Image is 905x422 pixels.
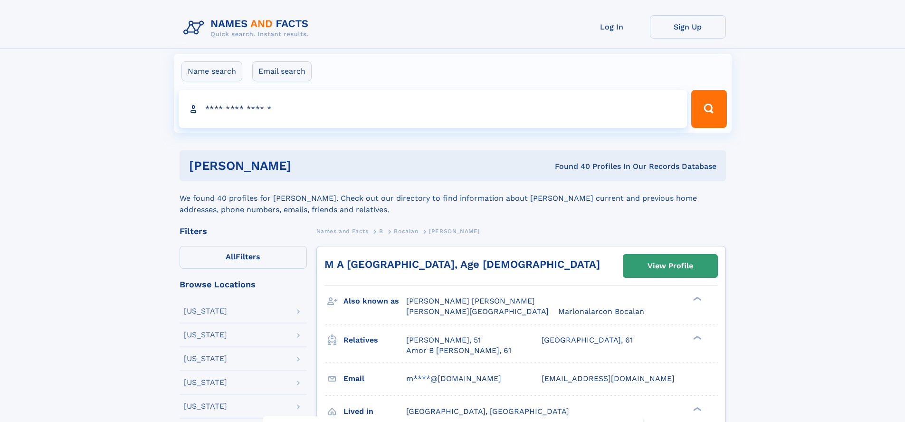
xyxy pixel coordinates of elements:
div: [US_STATE] [184,355,227,363]
div: ❯ [691,406,702,412]
h1: [PERSON_NAME] [189,160,423,172]
div: View Profile [648,255,693,277]
button: Search Button [691,90,726,128]
a: Bocalan [394,225,418,237]
label: Filters [180,246,307,269]
div: Filters [180,227,307,236]
span: [PERSON_NAME][GEOGRAPHIC_DATA] [406,307,549,316]
div: [US_STATE] [184,331,227,339]
h3: Relatives [343,332,406,348]
input: search input [179,90,687,128]
span: Marlonalarcon Bocalan [558,307,644,316]
span: Bocalan [394,228,418,235]
div: Found 40 Profiles In Our Records Database [423,161,716,172]
span: [PERSON_NAME] [PERSON_NAME] [406,296,535,305]
div: We found 40 profiles for [PERSON_NAME]. Check out our directory to find information about [PERSON... [180,181,726,216]
div: [US_STATE] [184,402,227,410]
a: [PERSON_NAME], 51 [406,335,481,345]
div: Browse Locations [180,280,307,289]
span: B [379,228,383,235]
h3: Email [343,371,406,387]
a: Log In [574,15,650,39]
div: [US_STATE] [184,379,227,386]
span: [PERSON_NAME] [429,228,480,235]
a: [GEOGRAPHIC_DATA], 61 [542,335,633,345]
span: [EMAIL_ADDRESS][DOMAIN_NAME] [542,374,675,383]
div: ❯ [691,334,702,341]
img: Logo Names and Facts [180,15,316,41]
div: ❯ [691,296,702,302]
h3: Also known as [343,293,406,309]
a: B [379,225,383,237]
a: M A [GEOGRAPHIC_DATA], Age [DEMOGRAPHIC_DATA] [324,258,600,270]
a: Amor B [PERSON_NAME], 61 [406,345,511,356]
a: View Profile [623,255,717,277]
div: [US_STATE] [184,307,227,315]
label: Name search [181,61,242,81]
label: Email search [252,61,312,81]
span: [GEOGRAPHIC_DATA], [GEOGRAPHIC_DATA] [406,407,569,416]
a: Names and Facts [316,225,369,237]
a: Sign Up [650,15,726,39]
span: All [226,252,236,261]
h3: Lived in [343,403,406,420]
